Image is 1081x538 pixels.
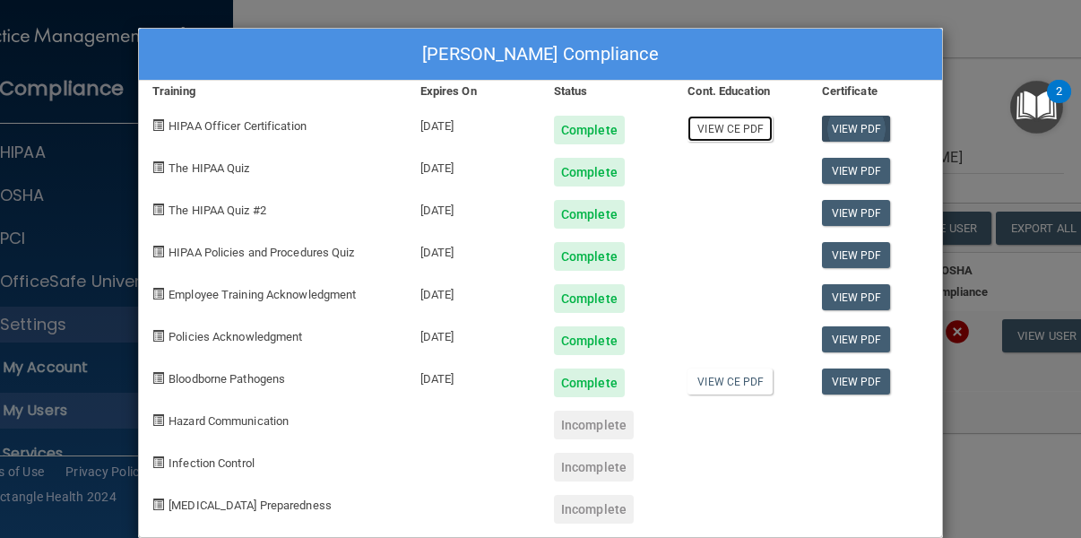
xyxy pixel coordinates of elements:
div: Incomplete [554,453,634,482]
span: Policies Acknowledgment [169,330,302,343]
span: Employee Training Acknowledgment [169,288,356,301]
span: HIPAA Policies and Procedures Quiz [169,246,354,259]
span: The HIPAA Quiz [169,161,249,175]
a: View PDF [822,284,891,310]
div: 2 [1056,91,1062,115]
div: Expires On [407,81,540,102]
span: Bloodborne Pathogens [169,372,285,386]
div: Complete [554,284,625,313]
div: [DATE] [407,187,540,229]
a: View PDF [822,200,891,226]
a: View CE PDF [688,369,773,395]
div: [DATE] [407,355,540,397]
a: View CE PDF [688,116,773,142]
div: Complete [554,242,625,271]
div: Status [540,81,674,102]
div: Complete [554,158,625,187]
div: [PERSON_NAME] Compliance [139,29,942,81]
a: View PDF [822,242,891,268]
div: Complete [554,116,625,144]
a: View PDF [822,369,891,395]
a: View PDF [822,326,891,352]
span: The HIPAA Quiz #2 [169,204,266,217]
div: Cont. Education [674,81,808,102]
div: Complete [554,369,625,397]
a: View PDF [822,158,891,184]
div: Incomplete [554,495,634,524]
div: Training [139,81,407,102]
div: [DATE] [407,229,540,271]
a: View PDF [822,116,891,142]
span: Hazard Communication [169,414,289,428]
div: [DATE] [407,271,540,313]
button: Open Resource Center, 2 new notifications [1010,81,1063,134]
div: Complete [554,200,625,229]
div: [DATE] [407,102,540,144]
div: [DATE] [407,144,540,187]
div: Certificate [809,81,942,102]
div: [DATE] [407,313,540,355]
span: HIPAA Officer Certification [169,119,307,133]
span: Infection Control [169,456,255,470]
span: [MEDICAL_DATA] Preparedness [169,499,332,512]
div: Incomplete [554,411,634,439]
div: Complete [554,326,625,355]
